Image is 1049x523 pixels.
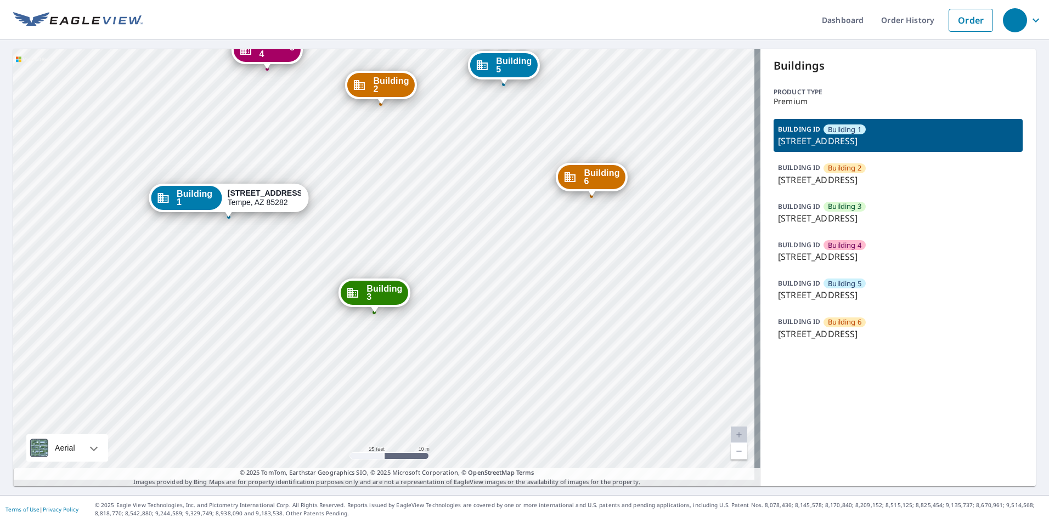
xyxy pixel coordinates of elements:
div: Dropped pin, building Building 1, Commercial property, 2222 South Price Road Tempe, AZ 85282 [149,184,308,218]
a: Terms [516,468,534,476]
p: BUILDING ID [778,240,820,249]
a: Terms of Use [5,505,40,513]
a: Current Level 20, Zoom In Disabled [731,427,747,443]
a: Current Level 20, Zoom Out [731,443,747,459]
div: Dropped pin, building Building 6, Commercial property, 2222 South Price Road Tempe, AZ 85282 [556,163,627,197]
span: Building 4 [260,42,295,58]
span: Building 1 [177,190,217,206]
p: BUILDING ID [778,163,820,172]
div: Aerial [52,434,78,462]
div: Dropped pin, building Building 4, Commercial property, 2222 South Price Road Tempe, AZ 85282 [232,36,303,70]
p: | [5,506,78,513]
div: Tempe, AZ 85282 [228,189,301,207]
span: Building 5 [828,278,861,289]
p: Product type [774,87,1023,97]
p: [STREET_ADDRESS] [778,134,1018,147]
a: Privacy Policy [43,505,78,513]
div: Dropped pin, building Building 3, Commercial property, 2222 South Price Road Tempe, AZ 85282 [339,278,410,312]
p: BUILDING ID [778,124,820,134]
span: Building 3 [828,201,861,212]
a: OpenStreetMap [468,468,514,476]
p: BUILDING ID [778,278,820,288]
div: Dropped pin, building Building 5, Commercial property, 2222 South Price Road Tempe, AZ 85282 [468,51,539,85]
span: Building 6 [828,317,861,327]
p: Premium [774,97,1023,106]
span: Building 2 [828,163,861,173]
p: [STREET_ADDRESS] [778,173,1018,186]
div: Dropped pin, building Building 2, Commercial property, 2222 South Price Road Tempe, AZ 85282 [345,71,416,105]
p: BUILDING ID [778,317,820,326]
img: EV Logo [13,12,143,29]
span: Building 5 [496,57,532,73]
span: © 2025 TomTom, Earthstar Geographics SIO, © 2025 Microsoft Corporation, © [240,468,534,477]
p: [STREET_ADDRESS] [778,288,1018,302]
span: Building 3 [366,285,402,301]
span: Building 6 [584,169,619,185]
p: [STREET_ADDRESS] [778,212,1018,225]
p: [STREET_ADDRESS] [778,250,1018,263]
p: [STREET_ADDRESS] [778,327,1018,340]
p: Images provided by Bing Maps are for property identification purposes only and are not a represen... [13,468,760,486]
strong: [STREET_ADDRESS] [228,189,305,197]
p: © 2025 Eagle View Technologies, Inc. and Pictometry International Corp. All Rights Reserved. Repo... [95,501,1044,518]
span: Building 4 [828,240,861,251]
p: BUILDING ID [778,202,820,211]
span: Building 2 [373,77,409,93]
p: Buildings [774,58,1023,74]
span: Building 1 [828,124,861,135]
a: Order [949,9,993,32]
div: Aerial [26,434,108,462]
